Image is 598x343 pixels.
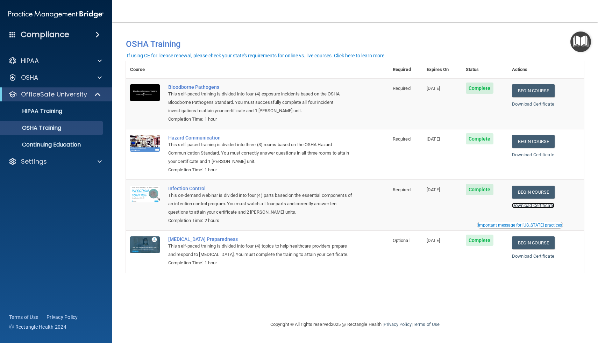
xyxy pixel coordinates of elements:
p: HIPAA Training [5,108,62,115]
div: This self-paced training is divided into four (4) topics to help healthcare providers prepare and... [168,242,354,259]
th: Required [389,61,422,78]
div: Completion Time: 1 hour [168,259,354,267]
a: OfficeSafe University [8,90,101,99]
div: Completion Time: 1 hour [168,166,354,174]
th: Course [126,61,164,78]
div: This self-paced training is divided into four (4) exposure incidents based on the OSHA Bloodborne... [168,90,354,115]
a: Begin Course [512,186,555,199]
a: Begin Course [512,84,555,97]
p: OSHA Training [5,124,61,131]
a: Download Certificate [512,253,554,259]
p: HIPAA [21,57,39,65]
div: Important message for [US_STATE] practices [478,223,562,227]
div: If using CE for license renewal, please check your state's requirements for online vs. live cours... [127,53,386,58]
img: PMB logo [8,7,104,21]
th: Expires On [422,61,462,78]
p: Continuing Education [5,141,100,148]
a: Download Certificate [512,203,554,208]
div: Copyright © All rights reserved 2025 @ Rectangle Health | | [227,313,483,336]
span: [DATE] [427,86,440,91]
span: Required [393,86,411,91]
iframe: Drift Widget Chat Controller [477,293,590,321]
a: [MEDICAL_DATA] Preparedness [168,236,354,242]
a: Bloodborne Pathogens [168,84,354,90]
span: Complete [466,83,493,94]
h4: Compliance [21,30,69,40]
div: Completion Time: 2 hours [168,216,354,225]
button: Read this if you are a dental practitioner in the state of CA [477,222,563,229]
a: Privacy Policy [384,322,411,327]
th: Actions [508,61,584,78]
span: [DATE] [427,136,440,142]
a: Terms of Use [9,314,38,321]
span: Complete [466,184,493,195]
a: Download Certificate [512,152,554,157]
p: OSHA [21,73,38,82]
a: Download Certificate [512,101,554,107]
a: HIPAA [8,57,102,65]
a: OSHA [8,73,102,82]
a: Settings [8,157,102,166]
h4: OSHA Training [126,39,584,49]
span: Optional [393,238,410,243]
p: OfficeSafe University [21,90,87,99]
p: Settings [21,157,47,166]
div: This self-paced training is divided into three (3) rooms based on the OSHA Hazard Communication S... [168,141,354,166]
button: Open Resource Center [570,31,591,52]
a: Privacy Policy [47,314,78,321]
span: Complete [466,235,493,246]
th: Status [462,61,508,78]
a: Terms of Use [413,322,440,327]
a: Begin Course [512,236,555,249]
div: This on-demand webinar is divided into four (4) parts based on the essential components of an inf... [168,191,354,216]
span: Required [393,187,411,192]
div: Completion Time: 1 hour [168,115,354,123]
a: Infection Control [168,186,354,191]
span: [DATE] [427,187,440,192]
a: Hazard Communication [168,135,354,141]
a: Begin Course [512,135,555,148]
span: Complete [466,133,493,144]
span: [DATE] [427,238,440,243]
span: Required [393,136,411,142]
span: Ⓒ Rectangle Health 2024 [9,323,66,330]
button: If using CE for license renewal, please check your state's requirements for online vs. live cours... [126,52,387,59]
